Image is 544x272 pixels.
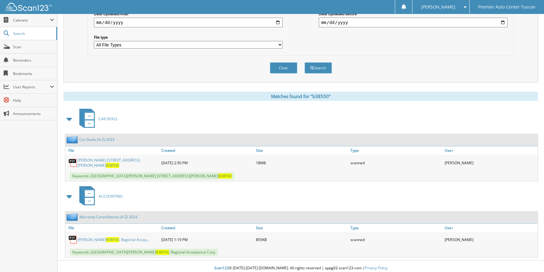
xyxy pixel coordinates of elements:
span: Scan123 [214,265,229,270]
img: folder2.png [67,213,79,221]
a: [PERSON_NAME] [STREET_ADDRESS][PERSON_NAME]B38550 [77,158,158,168]
div: [PERSON_NAME] [443,233,538,246]
span: CAR DEALS [98,116,118,121]
span: User Reports [13,84,50,90]
span: ACCOUNTING [98,194,122,199]
span: Reminders [13,58,54,63]
a: Warranty Cancellations (A-Z) 2024 [79,214,137,219]
span: Bookmarks [13,71,54,76]
div: [PERSON_NAME] [443,156,538,169]
button: Clear [270,62,297,73]
a: CAR DEALS [76,107,118,131]
label: Date Uploaded Before [319,11,508,16]
input: start [94,18,283,27]
a: Created [160,224,254,232]
span: B38550 [106,163,119,168]
img: folder2.png [67,136,79,143]
span: Scan [13,44,54,49]
div: [DATE] 2:50 PM [160,156,254,169]
button: Search [305,62,332,73]
div: Matches found for "b38550" [64,92,538,101]
span: [PERSON_NAME] [421,5,455,9]
label: File type [94,35,283,40]
img: PDF.png [68,158,77,167]
span: Help [13,98,54,103]
span: B38550 [156,250,169,255]
a: Type [349,146,443,155]
a: Size [254,224,349,232]
a: File [65,224,160,232]
a: ACCOUNTING [76,184,122,208]
div: scanned [349,233,443,246]
span: B38550 [219,173,232,178]
span: Keywords: [GEOGRAPHIC_DATA][PERSON_NAME] [STREET_ADDRESS][PERSON_NAME] [70,172,234,179]
span: Search [13,31,53,36]
a: File [65,146,160,155]
label: Date Uploaded After [94,11,283,16]
div: 855KB [254,233,349,246]
span: Cabinets [13,18,50,23]
a: User [443,146,538,155]
a: Type [349,224,443,232]
span: Announcements [13,111,54,116]
a: Privacy Policy [365,265,387,270]
a: [PERSON_NAME]B38550, Regional Accep... [77,237,150,242]
img: PDF.png [68,235,77,244]
img: scan123-logo-white.svg [6,3,52,11]
div: scanned [349,156,443,169]
a: User [443,224,538,232]
span: B38550 [106,237,119,242]
span: Keywords: [GEOGRAPHIC_DATA][PERSON_NAME] , Regional Acceptance Corp [70,249,218,256]
a: Size [254,146,349,155]
a: Car Deals (A-Z) 2023 [79,137,115,142]
input: end [319,18,508,27]
iframe: Chat Widget [514,243,544,272]
div: 18MB [254,156,349,169]
a: Created [160,146,254,155]
div: [DATE] 1:19 PM [160,233,254,246]
span: Premier Auto Center Tuscon [478,5,535,9]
